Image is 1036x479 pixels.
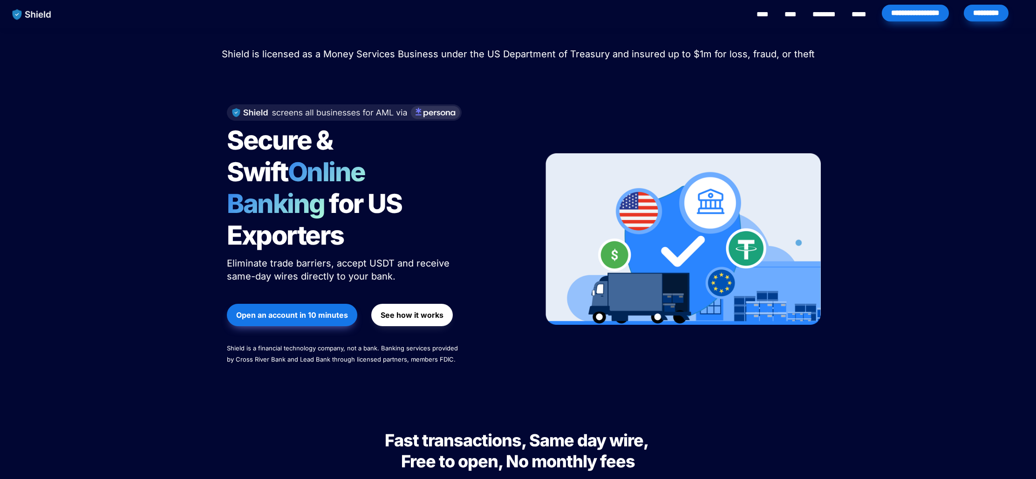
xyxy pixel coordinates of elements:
[8,5,56,24] img: website logo
[385,430,651,472] span: Fast transactions, Same day wire, Free to open, No monthly fees
[227,299,357,331] a: Open an account in 10 minutes
[227,258,452,282] span: Eliminate trade barriers, accept USDT and receive same-day wires directly to your bank.
[236,310,348,320] strong: Open an account in 10 minutes
[222,48,815,60] span: Shield is licensed as a Money Services Business under the US Department of Treasury and insured u...
[371,299,453,331] a: See how it works
[227,124,337,188] span: Secure & Swift
[227,344,460,363] span: Shield is a financial technology company, not a bank. Banking services provided by Cross River Ba...
[227,156,375,219] span: Online Banking
[227,304,357,326] button: Open an account in 10 minutes
[381,310,443,320] strong: See how it works
[227,188,406,251] span: for US Exporters
[371,304,453,326] button: See how it works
